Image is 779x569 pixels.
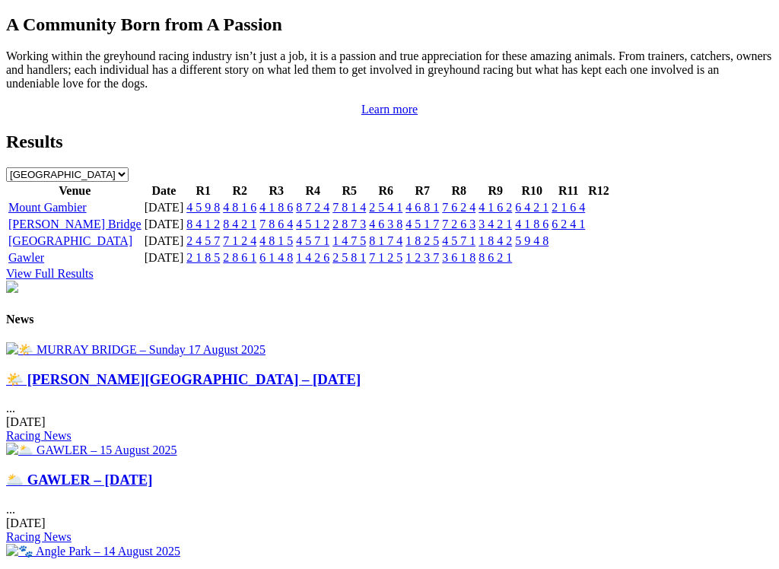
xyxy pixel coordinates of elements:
a: 4 5 7 1 [296,234,329,247]
th: R10 [514,183,549,199]
a: 4 5 9 8 [186,201,220,214]
a: [PERSON_NAME] Bridge [8,218,141,230]
th: R11 [551,183,586,199]
span: [DATE] [6,517,46,529]
a: 4 8 1 5 [259,234,293,247]
p: Working within the greyhound racing industry isn’t just a job, it is a passion and true appreciat... [6,49,773,91]
th: Venue [8,183,142,199]
a: 8 4 2 1 [223,218,256,230]
div: ... [6,472,773,544]
a: 7 6 2 4 [442,201,475,214]
td: [DATE] [144,200,185,215]
a: 4 8 1 6 [223,201,256,214]
th: R2 [222,183,257,199]
img: chasers_homepage.jpg [6,281,18,293]
a: 4 1 8 6 [259,201,293,214]
a: 4 1 6 2 [479,201,512,214]
div: ... [6,371,773,443]
td: [DATE] [144,250,185,265]
a: 5 9 4 8 [515,234,548,247]
a: 7 1 2 4 [223,234,256,247]
a: 7 8 1 4 [332,201,366,214]
a: 1 8 2 5 [405,234,439,247]
img: 🌥️ GAWLER – 15 August 2025 [6,443,177,457]
a: 4 1 8 6 [515,218,548,230]
a: 4 5 1 7 [405,218,439,230]
a: 4 6 8 1 [405,201,439,214]
a: 7 1 2 5 [369,251,402,264]
a: 2 5 4 1 [369,201,402,214]
a: 7 2 6 3 [442,218,475,230]
a: 2 8 7 3 [332,218,366,230]
a: Racing News [6,429,72,442]
th: R5 [332,183,367,199]
img: 🌤️ MURRAY BRIDGE – Sunday 17 August 2025 [6,342,265,357]
h2: Results [6,132,773,152]
th: Date [144,183,185,199]
a: Learn more [361,103,418,116]
a: 🌥️ GAWLER – [DATE] [6,472,153,488]
a: 2 8 6 1 [223,251,256,264]
a: 6 2 4 1 [552,218,585,230]
a: 1 8 4 2 [479,234,512,247]
a: 6 4 2 1 [515,201,548,214]
a: Racing News [6,530,72,543]
th: R1 [186,183,221,199]
a: 4 5 7 1 [442,234,475,247]
td: [DATE] [144,217,185,232]
a: 1 4 7 5 [332,234,366,247]
a: 1 2 3 7 [405,251,439,264]
img: 🐾 Angle Park – 14 August 2025 [6,544,180,558]
td: [DATE] [144,234,185,249]
a: 2 1 8 5 [186,251,220,264]
a: 6 1 4 8 [259,251,293,264]
span: [DATE] [6,415,46,428]
a: [GEOGRAPHIC_DATA] [8,234,132,247]
h4: News [6,313,773,326]
a: 3 6 1 8 [442,251,475,264]
a: 4 6 3 8 [369,218,402,230]
a: 2 4 5 7 [186,234,220,247]
a: Mount Gambier [8,201,87,214]
a: 8 7 2 4 [296,201,329,214]
h2: A Community Born from A Passion [6,14,773,35]
a: 8 4 1 2 [186,218,220,230]
th: R8 [441,183,476,199]
th: R9 [478,183,513,199]
a: View Full Results [6,267,94,280]
a: 2 1 6 4 [552,201,585,214]
a: Gawler [8,251,44,264]
a: 4 5 1 2 [296,218,329,230]
th: R4 [295,183,330,199]
a: 2 5 8 1 [332,251,366,264]
a: 1 4 2 6 [296,251,329,264]
a: 3 4 2 1 [479,218,512,230]
a: 7 8 6 4 [259,218,293,230]
th: R6 [368,183,403,199]
a: 8 6 2 1 [479,251,512,264]
th: R7 [405,183,440,199]
th: R3 [259,183,294,199]
a: 8 1 7 4 [369,234,402,247]
th: R12 [587,183,610,199]
a: 🌤️ [PERSON_NAME][GEOGRAPHIC_DATA] – [DATE] [6,371,361,387]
